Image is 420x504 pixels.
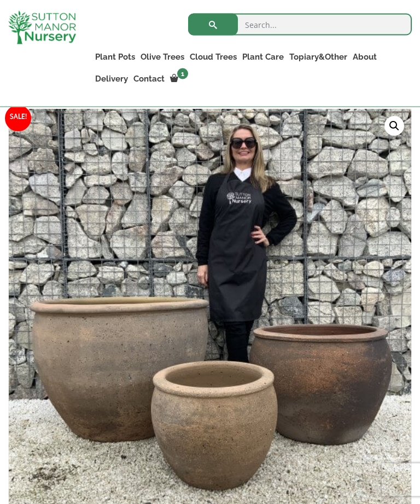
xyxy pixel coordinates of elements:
[188,14,412,36] input: Search...
[177,68,188,79] span: 1
[138,49,187,65] a: Olive Trees
[92,71,131,86] a: Delivery
[5,106,31,132] span: Sale!
[384,117,404,136] a: View full-screen image gallery
[187,49,240,65] a: Cloud Trees
[350,49,380,65] a: About
[240,49,287,65] a: Plant Care
[131,71,167,86] a: Contact
[92,49,138,65] a: Plant Pots
[8,11,76,44] img: logo
[287,49,350,65] a: Topiary&Other
[167,71,191,86] a: 1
